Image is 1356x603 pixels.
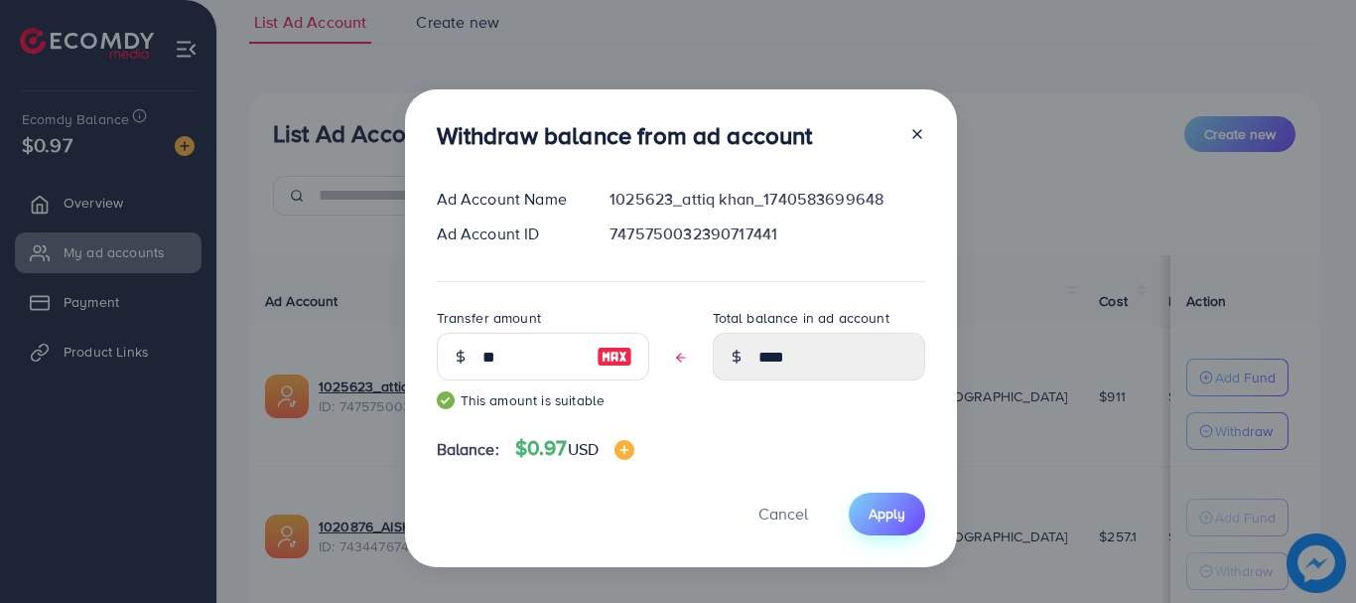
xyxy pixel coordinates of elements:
button: Cancel [734,493,833,535]
small: This amount is suitable [437,390,649,410]
button: Apply [849,493,925,535]
span: Balance: [437,438,499,461]
img: guide [437,391,455,409]
div: 7475750032390717441 [594,223,940,245]
h3: Withdraw balance from ad account [437,121,813,150]
span: USD [568,438,599,460]
div: 1025623_attiq khan_1740583699648 [594,188,940,211]
span: Apply [869,504,905,524]
h4: $0.97 [515,436,634,461]
span: Cancel [758,503,808,525]
div: Ad Account Name [421,188,595,211]
div: Ad Account ID [421,223,595,245]
img: image [597,345,632,369]
label: Transfer amount [437,308,541,328]
img: image [614,440,634,460]
label: Total balance in ad account [713,308,889,328]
